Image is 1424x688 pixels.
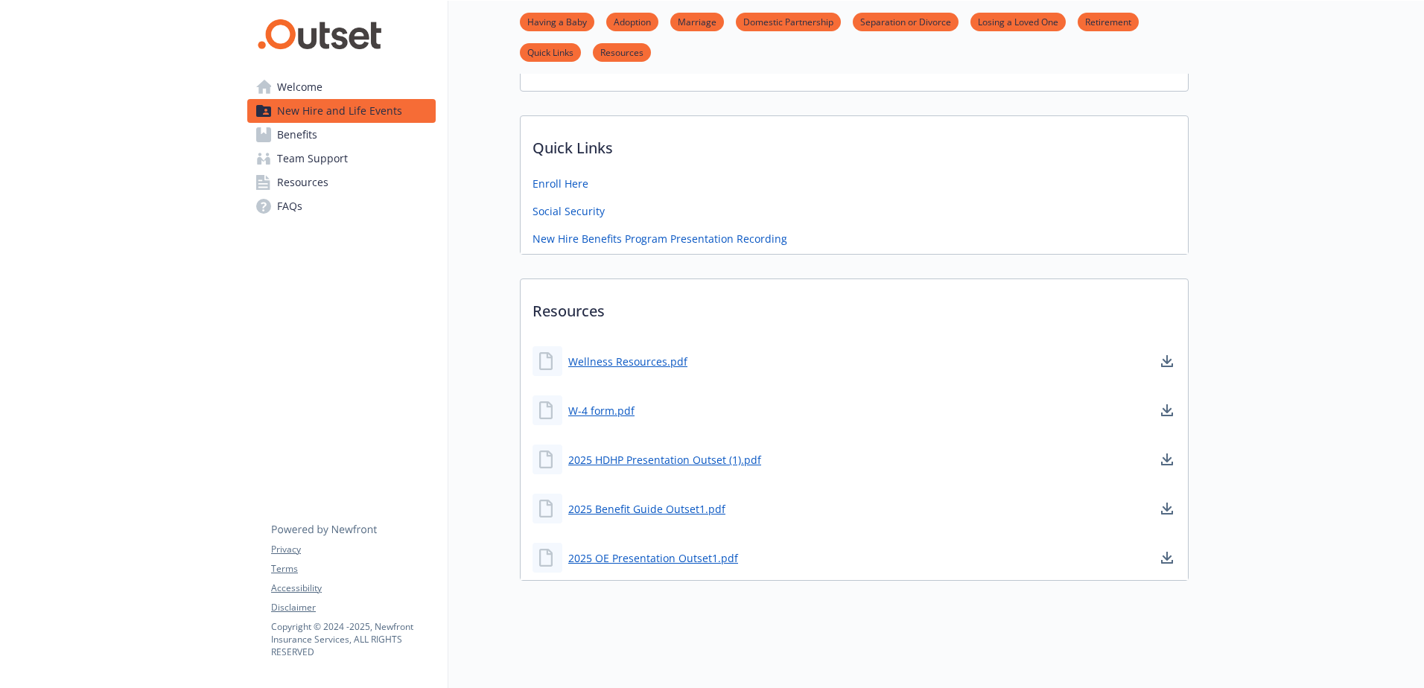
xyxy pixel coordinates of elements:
[520,14,594,28] a: Having a Baby
[1078,14,1139,28] a: Retirement
[277,171,328,194] span: Resources
[1158,500,1176,517] a: download document
[521,116,1188,171] p: Quick Links
[271,543,435,556] a: Privacy
[568,452,761,468] a: 2025 HDHP Presentation Outset (1).pdf
[271,601,435,614] a: Disclaimer
[853,14,959,28] a: Separation or Divorce
[970,14,1066,28] a: Losing a Loved One
[1158,352,1176,370] a: download document
[247,123,436,147] a: Benefits
[277,75,322,99] span: Welcome
[271,562,435,576] a: Terms
[271,620,435,658] p: Copyright © 2024 - 2025 , Newfront Insurance Services, ALL RIGHTS RESERVED
[533,176,588,191] a: Enroll Here
[247,99,436,123] a: New Hire and Life Events
[670,14,724,28] a: Marriage
[1158,401,1176,419] a: download document
[271,582,435,595] a: Accessibility
[736,14,841,28] a: Domestic Partnership
[247,171,436,194] a: Resources
[568,354,687,369] a: Wellness Resources.pdf
[568,403,635,418] a: W-4 form.pdf
[247,194,436,218] a: FAQs
[533,203,605,219] a: Social Security
[1158,549,1176,567] a: download document
[521,279,1188,334] p: Resources
[568,550,738,566] a: 2025 OE Presentation Outset1.pdf
[1158,450,1176,468] a: download document
[568,501,725,517] a: 2025 Benefit Guide Outset1.pdf
[533,231,787,246] a: New Hire Benefits Program Presentation Recording
[247,75,436,99] a: Welcome
[277,147,348,171] span: Team Support
[606,14,658,28] a: Adoption
[520,45,581,59] a: Quick Links
[277,123,317,147] span: Benefits
[277,99,402,123] span: New Hire and Life Events
[277,194,302,218] span: FAQs
[247,147,436,171] a: Team Support
[593,45,651,59] a: Resources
